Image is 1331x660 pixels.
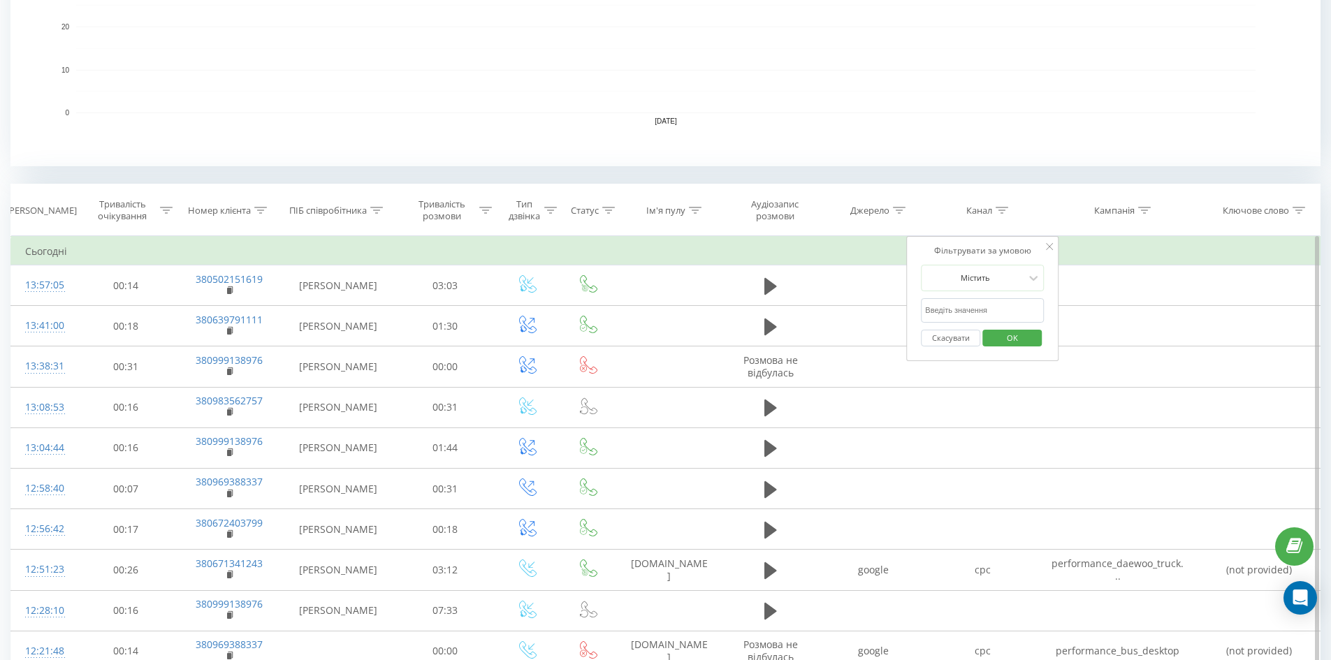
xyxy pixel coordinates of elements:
[282,346,395,387] td: [PERSON_NAME]
[25,475,61,502] div: 12:58:40
[75,265,177,306] td: 00:14
[61,66,70,74] text: 10
[395,590,496,631] td: 07:33
[282,590,395,631] td: [PERSON_NAME]
[282,427,395,468] td: [PERSON_NAME]
[196,475,263,488] a: 380969388337
[395,346,496,387] td: 00:00
[734,198,815,222] div: Аудіозапис розмови
[75,306,177,346] td: 00:18
[395,427,496,468] td: 01:44
[743,353,798,379] span: Розмова не відбулась
[395,550,496,590] td: 03:12
[75,346,177,387] td: 00:31
[25,353,61,380] div: 13:38:31
[11,237,1321,265] td: Сьогодні
[25,272,61,299] div: 13:57:05
[88,198,157,222] div: Тривалість очікування
[1052,557,1184,582] span: performance_daewoo_truck...
[25,394,61,421] div: 13:08:53
[196,272,263,286] a: 380502151619
[966,205,992,217] div: Канал
[282,306,395,346] td: [PERSON_NAME]
[25,515,61,543] div: 12:56:42
[282,387,395,427] td: [PERSON_NAME]
[508,198,541,222] div: Тип дзвінка
[395,469,496,509] td: 00:31
[196,516,263,529] a: 380672403799
[993,327,1032,349] span: OK
[282,550,395,590] td: [PERSON_NAME]
[75,387,177,427] td: 00:16
[395,265,496,306] td: 03:03
[921,330,980,347] button: Скасувати
[75,469,177,509] td: 00:07
[289,205,367,217] div: ПІБ співробітника
[75,509,177,550] td: 00:17
[1283,581,1317,615] div: Open Intercom Messenger
[921,244,1044,258] div: Фільтрувати за умовою
[395,509,496,550] td: 00:18
[1198,550,1320,590] td: (not provided)
[928,550,1037,590] td: cpc
[282,469,395,509] td: [PERSON_NAME]
[921,298,1044,323] input: Введіть значення
[196,597,263,610] a: 380999138976
[188,205,251,217] div: Номер клієнта
[850,205,889,217] div: Джерело
[196,434,263,448] a: 380999138976
[282,509,395,550] td: [PERSON_NAME]
[75,550,177,590] td: 00:26
[25,312,61,339] div: 13:41:00
[6,205,77,217] div: [PERSON_NAME]
[25,597,61,624] div: 12:28:10
[196,557,263,570] a: 380671341243
[196,313,263,326] a: 380639791111
[571,205,599,217] div: Статус
[196,353,263,367] a: 380999138976
[407,198,477,222] div: Тривалість розмови
[395,387,496,427] td: 00:31
[395,306,496,346] td: 01:30
[196,394,263,407] a: 380983562757
[655,117,677,125] text: [DATE]
[819,550,928,590] td: google
[25,556,61,583] div: 12:51:23
[982,330,1042,347] button: OK
[75,427,177,468] td: 00:16
[1094,205,1135,217] div: Кампанія
[61,23,70,31] text: 20
[617,550,722,590] td: [DOMAIN_NAME]
[282,265,395,306] td: [PERSON_NAME]
[75,590,177,631] td: 00:16
[65,109,69,117] text: 0
[196,638,263,651] a: 380969388337
[1223,205,1289,217] div: Ключове слово
[646,205,685,217] div: Ім'я пулу
[25,434,61,462] div: 13:04:44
